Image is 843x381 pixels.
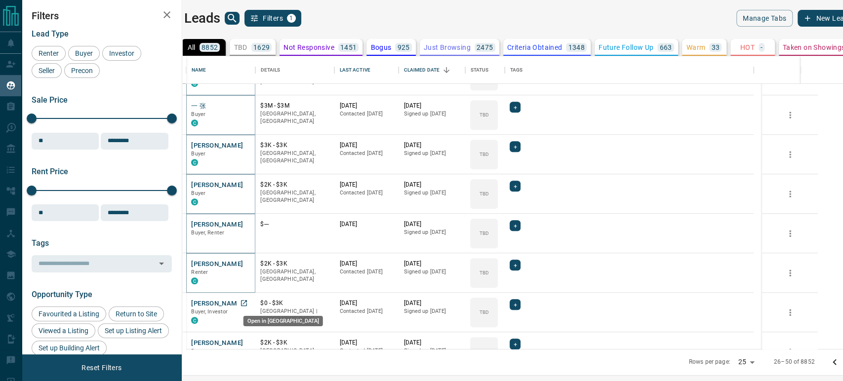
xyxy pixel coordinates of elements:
[783,305,798,320] button: more
[109,306,164,321] div: Return to Site
[68,46,100,61] div: Buyer
[370,44,391,51] p: Bogus
[244,10,301,27] button: Filters1
[686,44,706,51] p: Warm
[689,358,730,366] p: Rows per page:
[260,56,280,84] div: Details
[35,344,103,352] span: Set up Building Alert
[191,56,206,84] div: Name
[32,323,95,338] div: Viewed a Listing
[260,347,329,362] p: [GEOGRAPHIC_DATA], [GEOGRAPHIC_DATA]
[783,226,798,241] button: more
[339,347,394,355] p: Contacted [DATE]
[783,266,798,280] button: more
[513,181,517,191] span: +
[510,102,520,113] div: +
[339,110,394,118] p: Contacted [DATE]
[510,260,520,270] div: +
[403,56,440,84] div: Claimed Date
[260,307,329,331] p: [GEOGRAPHIC_DATA] | [GEOGRAPHIC_DATA], [GEOGRAPHIC_DATA]
[340,44,357,51] p: 1451
[238,297,250,309] a: Open in New Tab
[339,339,394,347] p: [DATE]
[339,150,394,157] p: Contacted [DATE]
[334,56,399,84] div: Last Active
[339,181,394,189] p: [DATE]
[339,268,394,276] p: Contacted [DATE]
[403,339,460,347] p: [DATE]
[188,44,196,51] p: All
[260,110,329,125] p: [GEOGRAPHIC_DATA], [GEOGRAPHIC_DATA]
[513,339,517,349] span: +
[191,119,198,126] div: condos.ca
[465,56,505,84] div: Status
[186,56,255,84] div: Name
[191,317,198,324] div: condos.ca
[783,147,798,162] button: more
[255,56,334,84] div: Details
[260,181,329,189] p: $2K - $3K
[480,269,489,276] p: TBD
[32,341,107,355] div: Set up Building Alert
[339,299,394,307] p: [DATE]
[32,29,69,38] span: Lead Type
[191,80,198,87] div: condos.ca
[513,221,517,230] span: +
[106,49,138,57] span: Investor
[225,12,240,25] button: search button
[201,44,218,51] p: 8852
[339,56,370,84] div: Last Active
[339,189,394,197] p: Contacted [DATE]
[440,63,453,77] button: Sort
[339,260,394,268] p: [DATE]
[659,44,672,51] p: 663
[191,348,208,354] span: Renter
[191,308,228,315] span: Buyer, Investor
[102,46,141,61] div: Investor
[403,181,460,189] p: [DATE]
[513,102,517,112] span: +
[403,268,460,276] p: Signed up [DATE]
[32,290,92,299] span: Opportunity Type
[112,310,161,318] span: Return to Site
[98,323,169,338] div: Set up Listing Alert
[253,44,270,51] p: 1629
[35,310,103,318] span: Favourited a Listing
[35,67,58,75] span: Seller
[191,151,205,157] span: Buyer
[191,102,206,111] button: 一 张
[403,141,460,150] p: [DATE]
[191,229,224,236] span: Buyer, Renter
[477,44,493,51] p: 2475
[513,300,517,309] span: +
[32,167,68,176] span: Rent Price
[480,111,489,118] p: TBD
[480,308,489,316] p: TBD
[403,299,460,307] p: [DATE]
[339,220,394,229] p: [DATE]
[480,229,489,237] p: TBD
[35,49,62,57] span: Renter
[403,102,460,110] p: [DATE]
[513,142,517,152] span: +
[191,190,205,196] span: Buyer
[339,307,394,315] p: Contacted [DATE]
[510,141,520,152] div: +
[510,299,520,310] div: +
[191,141,243,151] button: [PERSON_NAME]
[507,44,562,51] p: Criteria Obtained
[155,257,168,270] button: Open
[513,260,517,270] span: +
[288,15,295,22] span: 1
[260,220,329,229] p: $---
[101,327,165,335] span: Set up Listing Alert
[32,10,172,22] h2: Filters
[403,347,460,355] p: Signed up [DATE]
[243,316,323,326] div: Open in [GEOGRAPHIC_DATA]
[505,56,754,84] div: Tags
[64,63,100,78] div: Precon
[191,220,243,229] button: [PERSON_NAME]
[740,44,755,51] p: HOT
[191,111,205,117] span: Buyer
[480,151,489,158] p: TBD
